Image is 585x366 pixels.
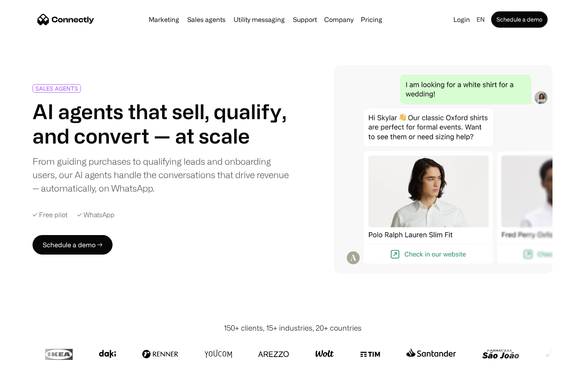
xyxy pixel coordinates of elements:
[32,211,67,219] div: ✓ Free pilot
[184,16,229,23] a: Sales agents
[32,99,289,148] h1: AI agents that sell, qualify, and convert — at scale
[230,16,288,23] a: Utility messaging
[224,322,362,333] div: 150+ clients, 15+ industries, 20+ countries
[77,211,115,219] div: ✓ WhatsApp
[357,16,386,23] a: Pricing
[8,351,49,363] aside: Language selected: English
[37,13,94,26] a: home
[145,16,182,23] a: Marketing
[35,85,78,91] div: SALES AGENTS
[324,14,353,25] div: Company
[290,16,320,23] a: Support
[473,14,490,25] div: en
[322,14,356,25] div: Company
[491,11,548,28] a: Schedule a demo
[32,155,289,195] div: From guiding purchases to qualifying leads and onboarding users, our AI agents handle the convers...
[450,14,473,25] a: Login
[32,235,113,255] a: Schedule a demo →
[477,14,485,25] div: en
[16,352,49,363] ul: Language list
